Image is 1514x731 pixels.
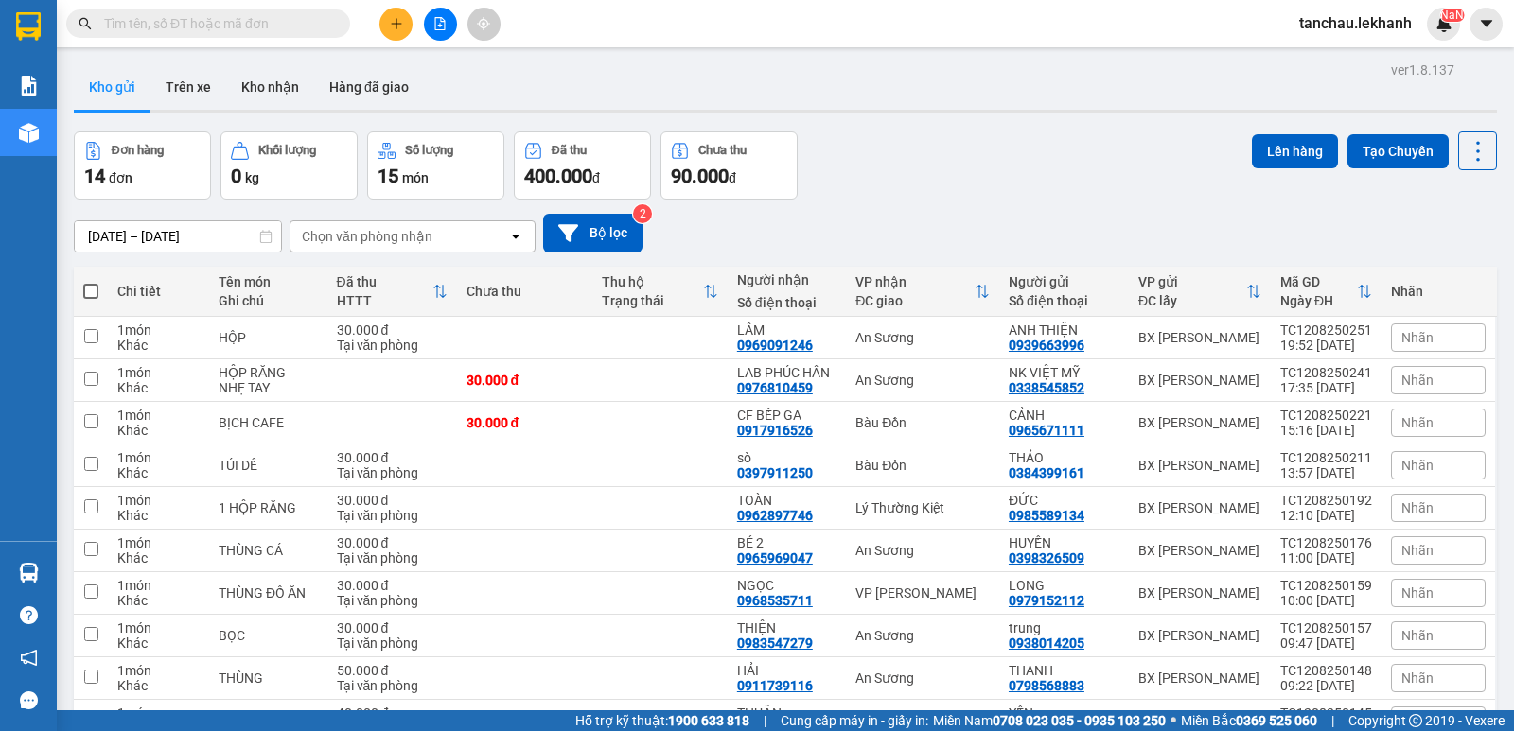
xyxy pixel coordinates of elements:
[477,17,490,30] span: aim
[1280,338,1372,353] div: 19:52 [DATE]
[1280,493,1372,508] div: TC1208250192
[117,365,200,380] div: 1 món
[1280,535,1372,550] div: TC1208250176
[1009,550,1084,566] div: 0398326509
[1280,408,1372,423] div: TC1208250221
[1138,543,1261,558] div: BX [PERSON_NAME]
[117,578,200,593] div: 1 món
[1280,322,1372,338] div: TC1208250251
[1280,705,1372,721] div: TC1208250145
[602,274,703,289] div: Thu hộ
[84,165,105,187] span: 14
[737,295,836,310] div: Số điện thoại
[219,415,318,430] div: BỊCH CAFE
[1401,585,1434,600] span: Nhãn
[781,710,928,731] span: Cung cấp máy in - giấy in:
[367,131,504,200] button: Số lượng15món
[258,144,316,157] div: Khối lượng
[1409,714,1422,727] span: copyright
[1138,373,1261,388] div: BX [PERSON_NAME]
[1470,8,1503,41] button: caret-down
[1280,274,1357,289] div: Mã GD
[1009,593,1084,608] div: 0979152112
[378,165,398,187] span: 15
[575,710,749,731] span: Hỗ trợ kỹ thuật:
[79,17,92,30] span: search
[764,710,766,731] span: |
[1009,508,1084,523] div: 0985589134
[220,131,358,200] button: Khối lượng0kg
[117,508,200,523] div: Khác
[337,493,448,508] div: 30.000 đ
[846,267,999,317] th: Toggle SortBy
[117,678,200,693] div: Khác
[737,465,813,480] div: 0397911250
[660,131,798,200] button: Chưa thu90.000đ
[737,678,813,693] div: 0911739116
[112,144,164,157] div: Đơn hàng
[1009,365,1119,380] div: NK VIỆT MỸ
[552,144,587,157] div: Đã thu
[104,13,327,34] input: Tìm tên, số ĐT hoặc mã đơn
[150,64,226,110] button: Trên xe
[855,670,990,686] div: An Sương
[1009,578,1119,593] div: LONG
[592,267,728,317] th: Toggle SortBy
[1009,423,1084,438] div: 0965671111
[1280,593,1372,608] div: 10:00 [DATE]
[219,380,318,395] div: NHẸ TAY
[737,535,836,550] div: BÉ 2
[855,293,975,308] div: ĐC giao
[855,628,990,643] div: An Sương
[1401,373,1434,388] span: Nhãn
[855,415,990,430] div: Bàu Đồn
[737,450,836,465] div: sò
[993,713,1166,728] strong: 0708 023 035 - 0935 103 250
[467,284,583,299] div: Chưa thu
[117,535,200,550] div: 1 món
[737,508,813,523] div: 0962897746
[337,465,448,480] div: Tại văn phòng
[1401,415,1434,430] span: Nhãn
[1401,670,1434,686] span: Nhãn
[737,380,813,395] div: 0976810459
[117,465,200,480] div: Khác
[117,593,200,608] div: Khác
[219,585,318,600] div: THÙNG ĐỒ ĂN
[855,373,990,388] div: An Sương
[16,12,41,41] img: logo-vxr
[219,365,318,380] div: HỘP RĂNG
[467,373,583,388] div: 30.000 đ
[1009,408,1119,423] div: CẢNH
[855,500,990,515] div: Lý Thường Kiệt
[1280,365,1372,380] div: TC1208250241
[737,272,836,287] div: Người nhận
[737,365,836,380] div: LAB PHÚC HÂN
[1280,423,1372,438] div: 15:16 [DATE]
[514,131,651,200] button: Đã thu400.000đ
[1440,9,1464,22] sup: NaN
[1138,585,1261,600] div: BX [PERSON_NAME]
[337,322,448,338] div: 30.000 đ
[1391,60,1454,80] div: ver 1.8.137
[1478,15,1495,32] span: caret-down
[117,450,200,465] div: 1 món
[1280,663,1372,678] div: TC1208250148
[219,293,318,308] div: Ghi chú
[337,450,448,465] div: 30.000 đ
[337,593,448,608] div: Tại văn phòng
[1171,717,1176,724] span: ⚪️
[117,380,200,395] div: Khác
[219,274,318,289] div: Tên món
[1009,293,1119,308] div: Số điện thoại
[424,8,457,41] button: file-add
[20,691,38,709] span: message
[74,64,150,110] button: Kho gửi
[19,563,39,583] img: warehouse-icon
[508,229,523,244] svg: open
[524,165,592,187] span: 400.000
[1138,293,1246,308] div: ĐC lấy
[855,458,990,473] div: Bàu Đồn
[337,338,448,353] div: Tại văn phòng
[1009,535,1119,550] div: HUYỀN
